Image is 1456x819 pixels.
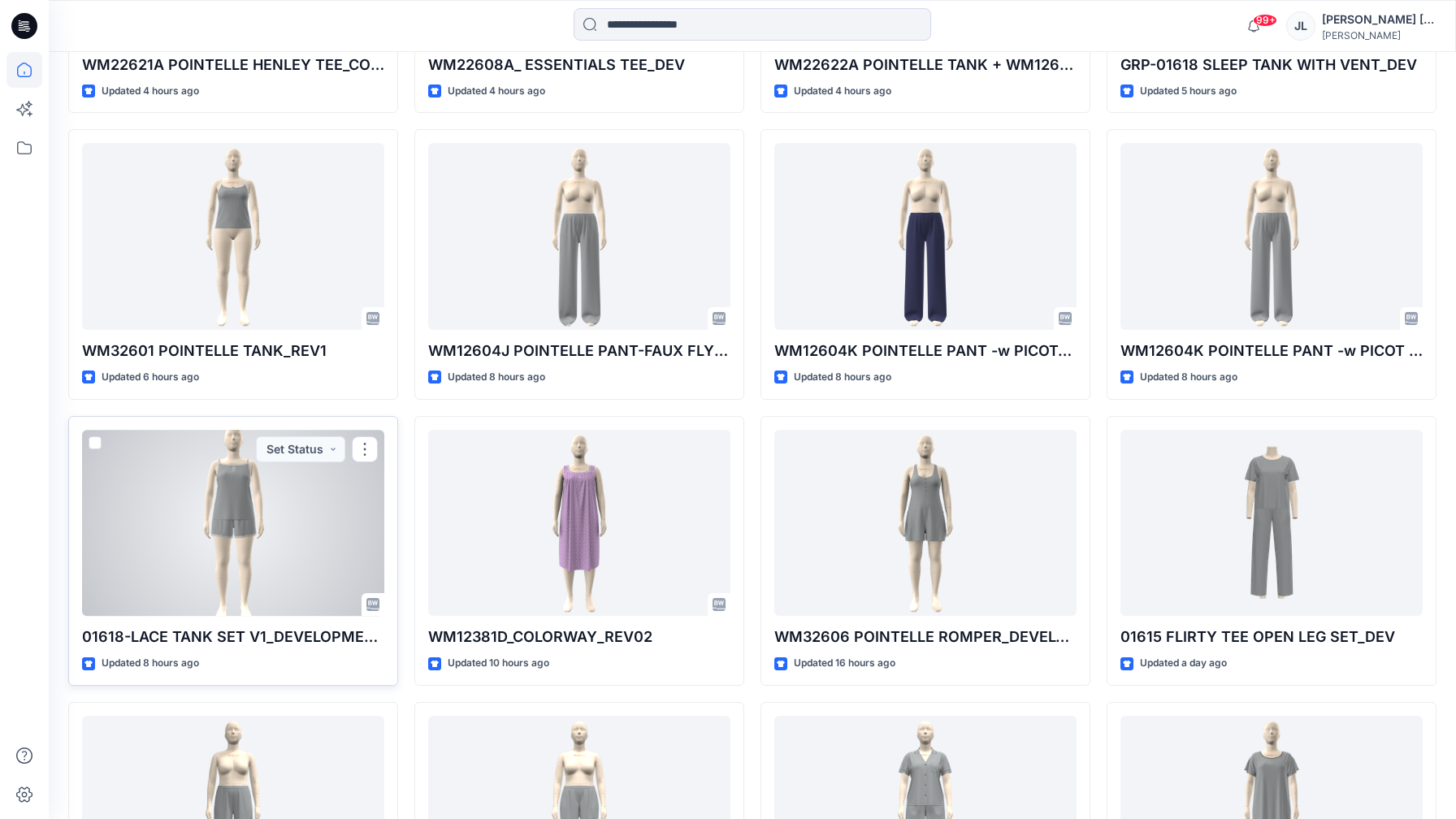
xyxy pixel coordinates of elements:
[448,369,545,386] p: Updated 8 hours ago
[1253,14,1277,27] span: 99+
[1120,430,1423,617] a: 01615 FLIRTY TEE OPEN LEG SET_DEV
[1120,340,1423,362] p: WM12604K POINTELLE PANT -w PICOT _DEVELOPMENT
[448,83,545,100] p: Updated 4 hours ago
[794,369,891,386] p: Updated 8 hours ago
[1322,29,1436,41] div: [PERSON_NAME]
[774,430,1077,617] a: WM32606 POINTELLE ROMPER_DEVELOPMENT
[794,83,891,100] p: Updated 4 hours ago
[1120,54,1423,76] p: GRP-01618 SLEEP TANK WITH VENT_DEV
[1120,626,1423,648] p: 01615 FLIRTY TEE OPEN LEG SET_DEV
[1120,143,1423,330] a: WM12604K POINTELLE PANT -w PICOT _DEVELOPMENT
[82,143,384,330] a: WM32601 POINTELLE TANK_REV1
[82,54,384,76] p: WM22621A POINTELLE HENLEY TEE_COLORWAY_REV6
[1140,83,1237,100] p: Updated 5 hours ago
[102,83,199,100] p: Updated 4 hours ago
[1140,369,1237,386] p: Updated 8 hours ago
[774,626,1077,648] p: WM32606 POINTELLE ROMPER_DEVELOPMENT
[774,54,1077,76] p: WM22622A POINTELLE TANK + WM12605K POINTELLE SHORT -w- PICOT_COLORWAY
[774,143,1077,330] a: WM12604K POINTELLE PANT -w PICOT_COLORWAY
[794,655,895,672] p: Updated 16 hours ago
[82,430,384,617] a: 01618-LACE TANK SET V1_DEVELOPMENT
[428,54,730,76] p: WM22608A_ ESSENTIALS TEE_DEV
[428,430,730,617] a: WM12381D_COLORWAY_REV02
[428,340,730,362] p: WM12604J POINTELLE PANT-FAUX FLY & BUTTONS + PICOT_REV1
[1322,10,1436,29] div: [PERSON_NAME] [PERSON_NAME]
[774,340,1077,362] p: WM12604K POINTELLE PANT -w PICOT_COLORWAY
[1286,11,1315,41] div: JL
[82,340,384,362] p: WM32601 POINTELLE TANK_REV1
[102,655,199,672] p: Updated 8 hours ago
[1140,655,1227,672] p: Updated a day ago
[428,143,730,330] a: WM12604J POINTELLE PANT-FAUX FLY & BUTTONS + PICOT_REV1
[448,655,549,672] p: Updated 10 hours ago
[428,626,730,648] p: WM12381D_COLORWAY_REV02
[82,626,384,648] p: 01618-LACE TANK SET V1_DEVELOPMENT
[102,369,199,386] p: Updated 6 hours ago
